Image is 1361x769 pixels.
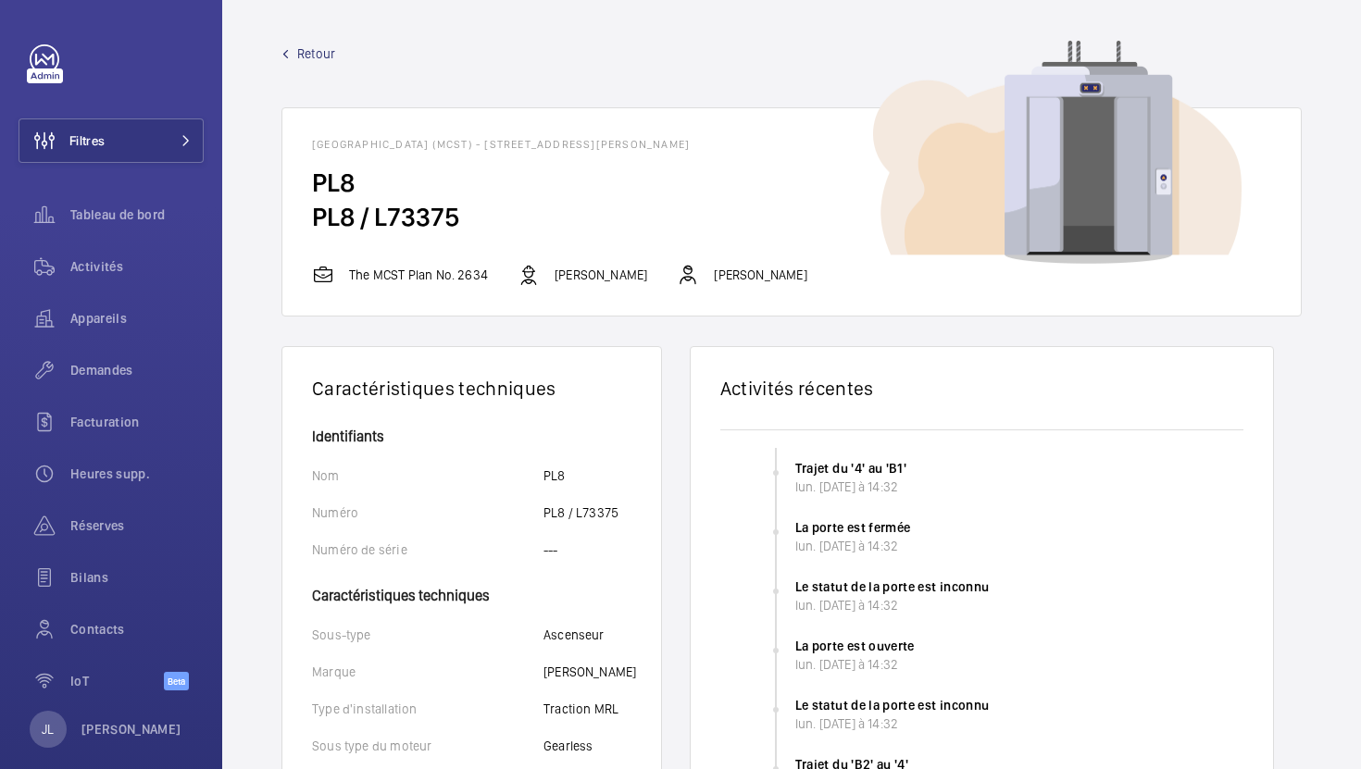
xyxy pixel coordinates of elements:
p: Type d'installation [312,700,543,718]
p: Nom [312,466,543,485]
div: Le statut de la porte est inconnu [795,577,1247,596]
p: JL [42,720,54,738]
span: Activités [70,257,204,276]
button: Filtres [19,118,204,163]
span: Bilans [70,568,204,587]
div: La porte est ouverte [795,637,1247,655]
h2: PL8 / L73375 [312,200,1271,234]
p: Traction MRL [543,700,618,718]
div: lun. [DATE] à 14:32 [795,537,1247,555]
h1: Caractéristiques techniques [312,377,631,400]
p: Numéro [312,503,543,522]
span: Heures supp. [70,465,204,483]
p: The MCST Plan No. 2634 [349,266,488,284]
div: lun. [DATE] à 14:32 [795,596,1247,614]
span: Filtres [69,131,105,150]
span: Tableau de bord [70,205,204,224]
span: IoT [70,672,164,690]
div: lun. [DATE] à 14:32 [795,655,1247,674]
p: Sous type du moteur [312,737,543,755]
span: Demandes [70,361,204,379]
h4: Caractéristiques techniques [312,577,631,603]
p: Ascenseur [543,626,605,644]
p: PL8 [543,466,566,485]
p: [PERSON_NAME] [714,266,806,284]
div: La porte est fermée [795,518,1247,537]
p: --- [543,540,558,559]
div: lun. [DATE] à 14:32 [795,714,1247,733]
p: PL8 / L73375 [543,503,618,522]
span: Retour [297,44,335,63]
p: [PERSON_NAME] [81,720,181,738]
p: Marque [312,663,543,681]
img: device image [873,41,1242,265]
p: [PERSON_NAME] [555,266,647,284]
h1: [GEOGRAPHIC_DATA] (MCST) - [STREET_ADDRESS][PERSON_NAME] [312,138,1271,151]
span: Beta [164,672,189,690]
p: Numéro de série [312,540,543,559]
p: [PERSON_NAME] [543,663,636,681]
div: Le statut de la porte est inconnu [795,696,1247,714]
span: Contacts [70,620,204,639]
div: Trajet du '4' au 'B1' [795,459,1247,478]
p: Gearless [543,737,593,755]
h4: Identifiants [312,429,631,444]
h2: Activités récentes [720,377,1243,400]
span: Facturation [70,413,204,431]
span: Appareils [70,309,204,328]
p: Sous-type [312,626,543,644]
h2: PL8 [312,166,1271,200]
span: Réserves [70,516,204,535]
div: lun. [DATE] à 14:32 [795,478,1247,496]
